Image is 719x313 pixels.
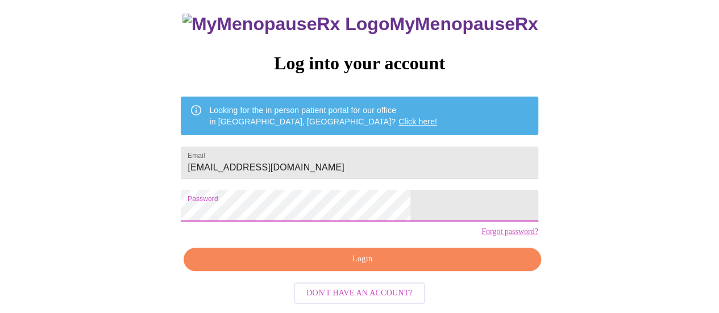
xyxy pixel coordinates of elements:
[294,282,425,304] button: Don't have an account?
[209,100,437,132] div: Looking for the in person patient portal for our office in [GEOGRAPHIC_DATA], [GEOGRAPHIC_DATA]?
[306,286,413,301] span: Don't have an account?
[184,248,541,271] button: Login
[182,14,538,35] h3: MyMenopauseRx
[182,14,389,35] img: MyMenopauseRx Logo
[291,287,428,297] a: Don't have an account?
[481,227,538,236] a: Forgot password?
[181,53,538,74] h3: Log into your account
[398,117,437,126] a: Click here!
[197,252,527,266] span: Login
